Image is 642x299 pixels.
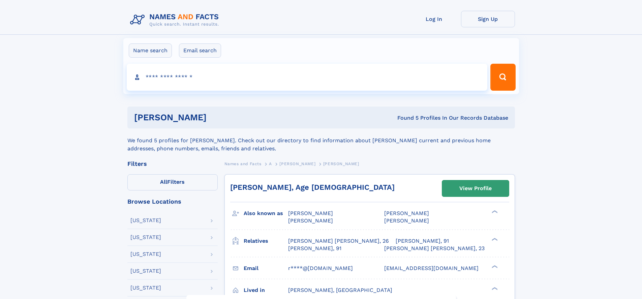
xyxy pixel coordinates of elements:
div: ❯ [490,286,498,291]
div: We found 5 profiles for [PERSON_NAME]. Check out our directory to find information about [PERSON_... [127,128,515,153]
div: ❯ [490,264,498,269]
div: ❯ [490,237,498,241]
a: View Profile [442,180,509,197]
label: Email search [179,43,221,58]
a: Log In [407,11,461,27]
div: Found 5 Profiles In Our Records Database [302,114,508,122]
h3: Relatives [244,235,288,247]
a: Names and Facts [224,159,262,168]
a: [PERSON_NAME] [279,159,315,168]
span: All [160,179,167,185]
h3: Lived in [244,285,288,296]
span: [PERSON_NAME] [384,217,429,224]
div: [US_STATE] [130,235,161,240]
button: Search Button [490,64,515,91]
a: [PERSON_NAME], 91 [288,245,341,252]
span: [PERSON_NAME] [288,210,333,216]
a: A [269,159,272,168]
a: [PERSON_NAME] [PERSON_NAME], 26 [288,237,389,245]
h3: Also known as [244,208,288,219]
div: [US_STATE] [130,285,161,291]
h1: [PERSON_NAME] [134,113,302,122]
div: Filters [127,161,218,167]
div: [US_STATE] [130,251,161,257]
span: [PERSON_NAME] [384,210,429,216]
span: A [269,161,272,166]
span: [PERSON_NAME] [279,161,315,166]
div: ❯ [490,210,498,214]
label: Name search [129,43,172,58]
span: [PERSON_NAME] [323,161,359,166]
input: search input [127,64,488,91]
a: [PERSON_NAME], 91 [396,237,449,245]
span: [PERSON_NAME] [288,217,333,224]
div: [US_STATE] [130,218,161,223]
span: [PERSON_NAME], [GEOGRAPHIC_DATA] [288,287,392,293]
h3: Email [244,263,288,274]
div: [US_STATE] [130,268,161,274]
img: Logo Names and Facts [127,11,224,29]
a: Sign Up [461,11,515,27]
a: [PERSON_NAME], Age [DEMOGRAPHIC_DATA] [230,183,395,191]
label: Filters [127,174,218,190]
span: [EMAIL_ADDRESS][DOMAIN_NAME] [384,265,479,271]
div: View Profile [459,181,492,196]
a: [PERSON_NAME] [PERSON_NAME], 23 [384,245,485,252]
div: Browse Locations [127,199,218,205]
